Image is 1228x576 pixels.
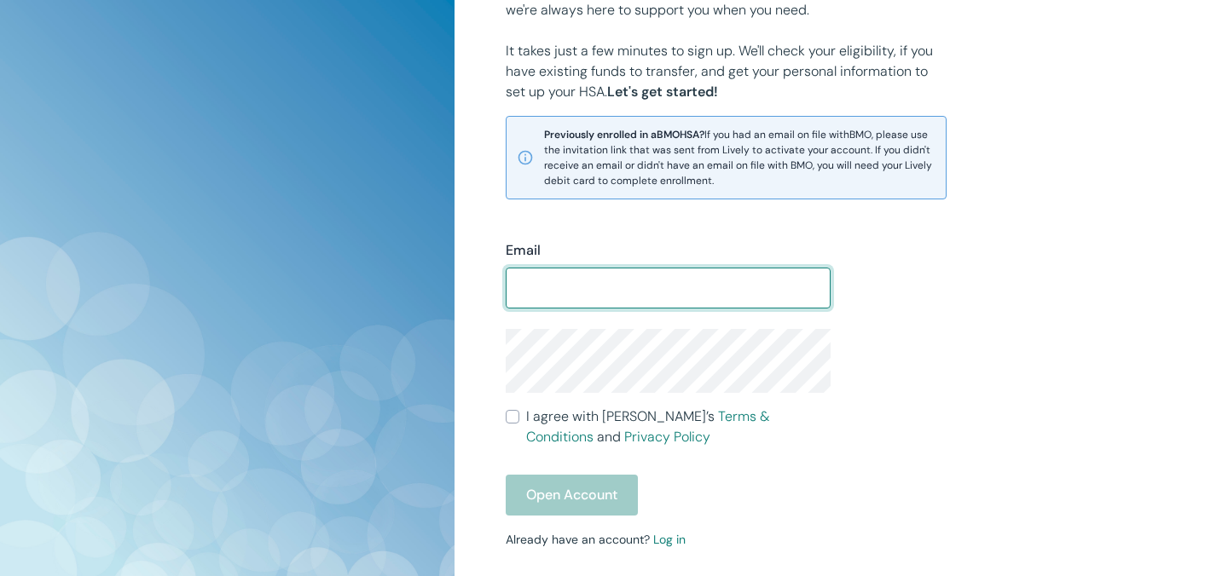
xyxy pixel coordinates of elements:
p: It takes just a few minutes to sign up. We'll check your eligibility, if you have existing funds ... [506,41,947,102]
strong: Let's get started! [607,83,718,101]
strong: Previously enrolled in a BMO HSA? [544,128,704,141]
label: Email [506,240,541,261]
a: Privacy Policy [624,428,710,446]
a: Log in [653,532,686,547]
span: I agree with [PERSON_NAME]’s and [526,406,831,447]
span: If you had an email on file with BMO , please use the invitation link that was sent from Lively t... [544,127,935,188]
small: Already have an account? [506,532,686,547]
